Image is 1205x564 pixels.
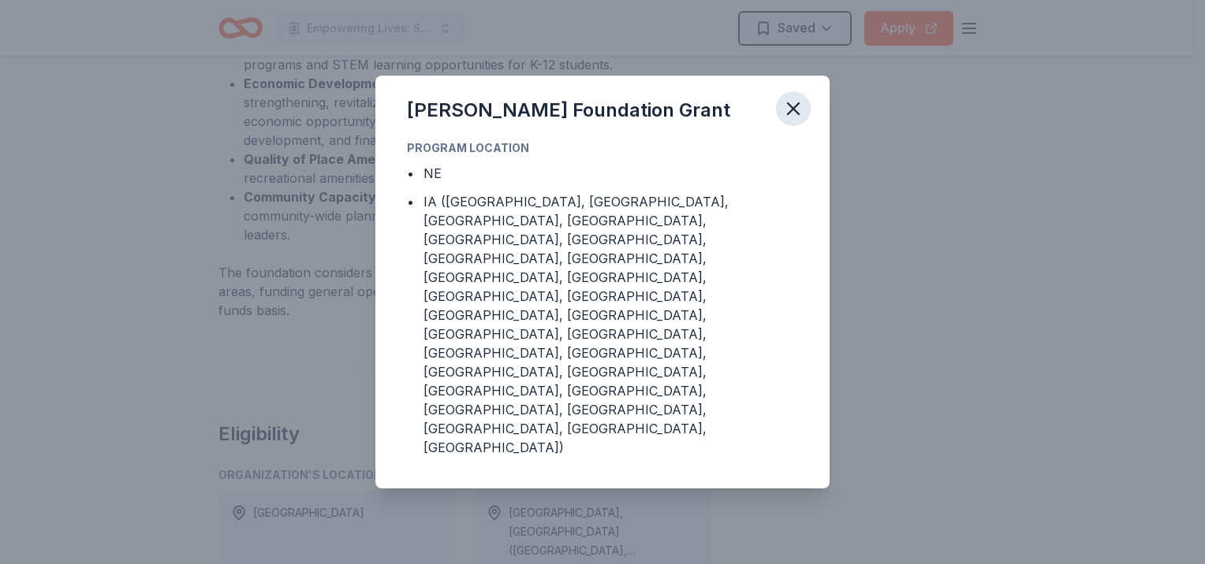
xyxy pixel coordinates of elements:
div: • [407,164,414,183]
div: NE [423,164,442,183]
div: IA ([GEOGRAPHIC_DATA], [GEOGRAPHIC_DATA], [GEOGRAPHIC_DATA], [GEOGRAPHIC_DATA], [GEOGRAPHIC_DATA]... [423,192,798,457]
div: [PERSON_NAME] Foundation Grant [407,98,730,123]
div: • [407,192,414,211]
div: Program Location [407,139,798,158]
